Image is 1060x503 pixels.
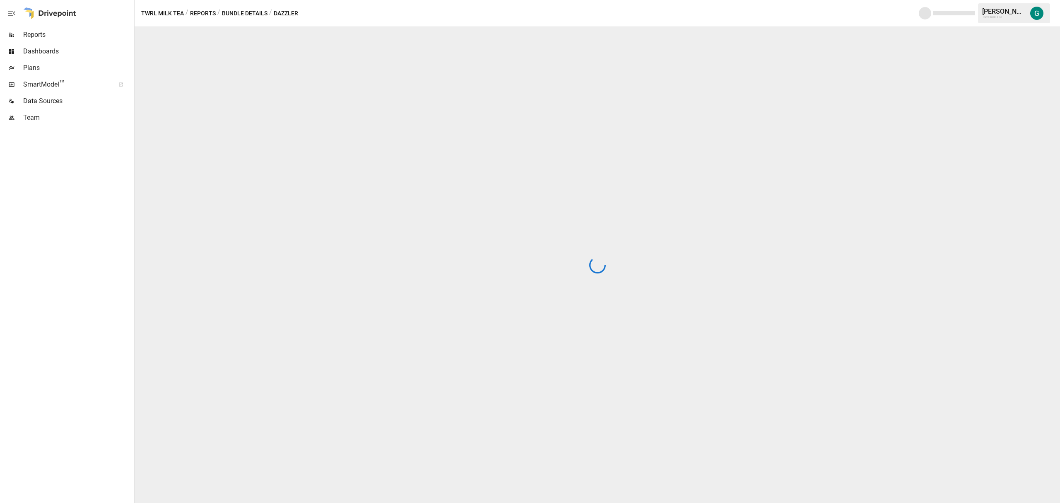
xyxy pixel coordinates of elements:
[269,8,272,19] div: /
[1025,2,1048,25] button: Gordon Hagedorn
[982,7,1025,15] div: [PERSON_NAME]
[982,15,1025,19] div: Twrl Milk Tea
[59,78,65,89] span: ™
[23,80,109,89] span: SmartModel
[141,8,184,19] button: Twrl Milk Tea
[1030,7,1043,20] img: Gordon Hagedorn
[185,8,188,19] div: /
[23,96,132,106] span: Data Sources
[23,63,132,73] span: Plans
[23,30,132,40] span: Reports
[23,113,132,123] span: Team
[190,8,216,19] button: Reports
[217,8,220,19] div: /
[222,8,267,19] button: Bundle Details
[23,46,132,56] span: Dashboards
